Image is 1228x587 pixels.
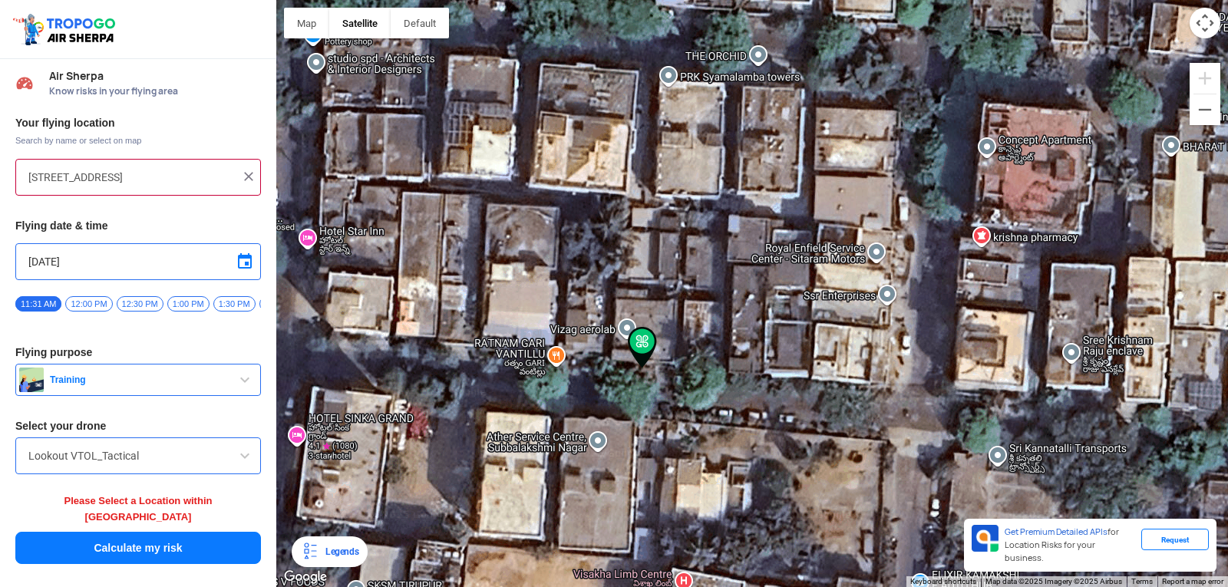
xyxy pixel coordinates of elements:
button: Keyboard shortcuts [910,576,976,587]
span: Get Premium Detailed APIs [1005,526,1108,537]
span: Know risks in your flying area [49,85,261,97]
button: Map camera controls [1190,8,1220,38]
img: Risk Scores [15,74,34,92]
span: Map data ©2025 Imagery ©2025 Airbus [985,577,1122,585]
span: Air Sherpa [49,70,261,82]
span: Please Select a Location within [GEOGRAPHIC_DATA] [64,495,213,523]
span: Training [44,374,236,386]
div: Legends [319,542,358,561]
button: Show street map [284,8,329,38]
span: 1:00 PM [167,296,210,312]
input: Search by name or Brand [28,447,248,465]
button: Training [15,364,261,396]
span: 12:00 PM [65,296,112,312]
span: 12:30 PM [117,296,163,312]
button: Zoom out [1190,94,1220,125]
img: ic_close.png [241,169,256,184]
button: Zoom in [1190,63,1220,94]
div: Request [1141,529,1209,550]
button: Show satellite imagery [329,8,391,38]
span: 1:30 PM [213,296,256,312]
span: 11:31 AM [15,296,61,312]
img: Premium APIs [972,525,999,552]
input: Search your flying location [28,168,236,186]
a: Report a map error [1162,577,1223,585]
a: Open this area in Google Maps (opens a new window) [280,567,331,587]
h3: Your flying location [15,117,261,128]
span: 2:00 PM [259,296,302,312]
a: Terms [1131,577,1153,585]
img: training.png [19,368,44,392]
div: for Location Risks for your business. [999,525,1141,566]
img: Legends [301,542,319,561]
input: Select Date [28,252,248,271]
h3: Flying date & time [15,220,261,231]
img: ic_tgdronemaps.svg [12,12,120,47]
h3: Flying purpose [15,347,261,358]
span: Search by name or select on map [15,134,261,147]
img: Google [280,567,331,587]
h3: Select your drone [15,420,261,431]
button: Calculate my risk [15,532,261,564]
